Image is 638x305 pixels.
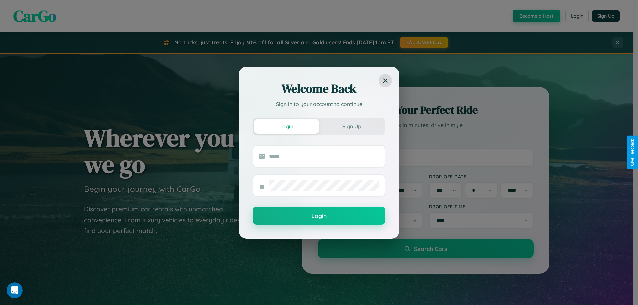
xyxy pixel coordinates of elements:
[253,81,385,97] h2: Welcome Back
[253,207,385,225] button: Login
[319,119,384,134] button: Sign Up
[630,139,635,166] div: Give Feedback
[7,282,23,298] iframe: Intercom live chat
[253,100,385,108] p: Sign in to your account to continue
[254,119,319,134] button: Login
